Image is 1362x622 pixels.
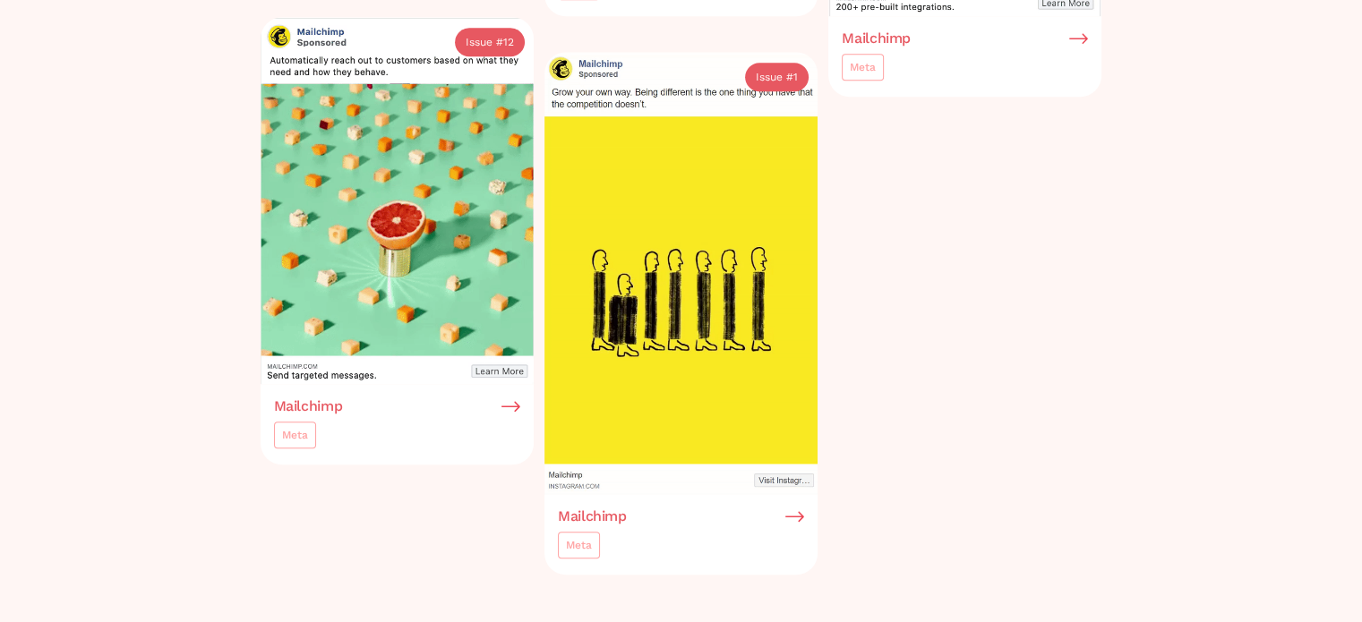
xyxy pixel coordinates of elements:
[842,54,884,81] a: Meta
[745,63,809,91] a: Issue #1
[756,68,793,86] div: Issue #
[274,422,316,448] a: Meta
[261,17,534,385] img: Mailchimp
[274,398,520,414] a: Mailchimp
[558,532,600,558] a: Meta
[503,33,514,51] div: 12
[274,398,343,414] h3: Mailchimp
[558,508,627,524] h3: Mailchimp
[842,30,1088,47] a: Mailchimp
[566,536,592,554] div: Meta
[558,508,804,524] a: Mailchimp
[850,58,876,76] div: Meta
[793,68,798,86] div: 1
[466,33,503,51] div: Issue #
[455,28,525,56] a: Issue #12
[842,30,911,47] h3: Mailchimp
[544,52,818,494] img: Mailchimp
[282,426,308,444] div: Meta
